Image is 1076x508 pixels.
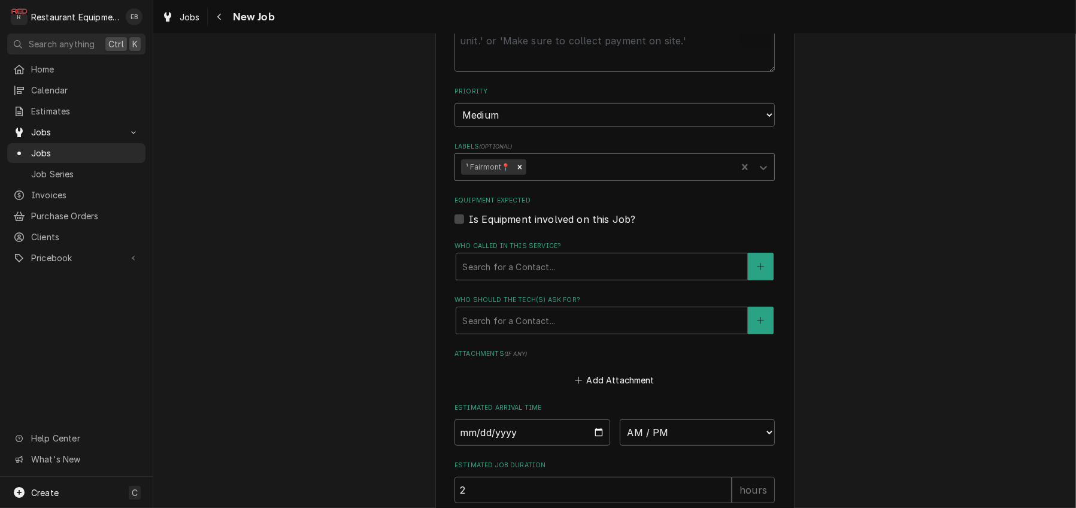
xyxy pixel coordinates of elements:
[7,101,146,121] a: Estimates
[31,126,122,138] span: Jobs
[454,349,775,389] div: Attachments
[31,63,140,75] span: Home
[29,38,95,50] span: Search anything
[108,38,124,50] span: Ctrl
[132,486,138,499] span: C
[757,316,764,325] svg: Create New Contact
[7,122,146,142] a: Go to Jobs
[126,8,143,25] div: EB
[132,38,138,50] span: K
[31,84,140,96] span: Calendar
[157,7,205,27] a: Jobs
[454,87,775,96] label: Priority
[126,8,143,25] div: Emily Bird's Avatar
[31,432,138,444] span: Help Center
[454,461,775,470] label: Estimated Job Duration
[748,253,773,280] button: Create New Contact
[7,227,146,247] a: Clients
[732,477,775,503] div: hours
[454,142,775,181] div: Labels
[573,371,657,388] button: Add Attachment
[454,196,775,205] label: Equipment Expected
[620,419,775,446] select: Time Select
[454,241,775,251] label: Who called in this service?
[454,295,775,305] label: Who should the tech(s) ask for?
[504,350,527,357] span: ( if any )
[31,210,140,222] span: Purchase Orders
[7,34,146,55] button: Search anythingCtrlK
[11,8,28,25] div: R
[479,143,513,150] span: ( optional )
[469,212,635,226] label: Is Equipment involved on this Job?
[31,168,140,180] span: Job Series
[180,11,200,23] span: Jobs
[454,461,775,503] div: Estimated Job Duration
[7,185,146,205] a: Invoices
[31,488,59,498] span: Create
[31,189,140,201] span: Invoices
[31,453,138,465] span: What's New
[31,11,119,23] div: Restaurant Equipment Diagnostics
[454,87,775,127] div: Priority
[454,403,775,413] label: Estimated Arrival Time
[7,206,146,226] a: Purchase Orders
[7,143,146,163] a: Jobs
[31,231,140,243] span: Clients
[454,349,775,359] label: Attachments
[31,105,140,117] span: Estimates
[454,196,775,226] div: Equipment Expected
[461,159,513,175] div: ¹ Fairmont📍
[7,449,146,469] a: Go to What's New
[7,80,146,100] a: Calendar
[229,9,275,25] span: New Job
[7,428,146,448] a: Go to Help Center
[210,7,229,26] button: Navigate back
[7,248,146,268] a: Go to Pricebook
[454,241,775,280] div: Who called in this service?
[11,8,28,25] div: Restaurant Equipment Diagnostics's Avatar
[7,164,146,184] a: Job Series
[454,295,775,334] div: Who should the tech(s) ask for?
[454,403,775,446] div: Estimated Arrival Time
[513,159,526,175] div: Remove ¹ Fairmont📍
[757,262,764,271] svg: Create New Contact
[31,147,140,159] span: Jobs
[31,252,122,264] span: Pricebook
[454,142,775,152] label: Labels
[748,307,773,334] button: Create New Contact
[454,419,610,446] input: Date
[7,59,146,79] a: Home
